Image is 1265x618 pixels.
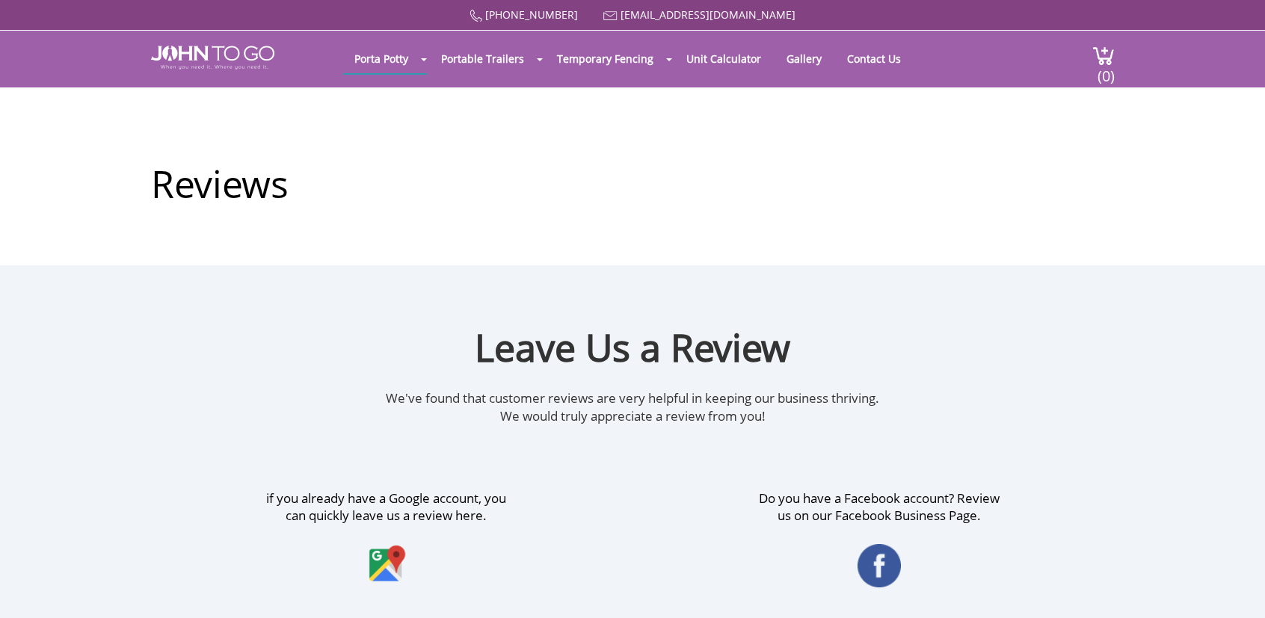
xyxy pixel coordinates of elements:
[775,44,833,73] a: Gallery
[836,44,912,73] a: Contact Us
[364,524,407,587] img: Google
[644,489,1115,587] a: Do you have a Facebook account? Reviewus on our Facebook Business Page.
[151,102,1115,209] h1: Reviews
[621,7,795,22] a: [EMAIL_ADDRESS][DOMAIN_NAME]
[675,44,772,73] a: Unit Calculator
[470,10,482,22] img: Call
[343,44,419,73] a: Porta Potty
[151,489,622,587] a: if you already have a Google account, youcan quickly leave us a review here.
[151,46,274,69] img: JOHN to go
[485,7,578,22] a: [PHONE_NUMBER]
[1092,46,1115,66] img: cart a
[546,44,665,73] a: Temporary Fencing
[858,524,901,587] img: Facebook
[603,11,618,21] img: Mail
[1097,54,1115,86] span: (0)
[1205,558,1265,618] button: Live Chat
[430,44,535,73] a: Portable Trailers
